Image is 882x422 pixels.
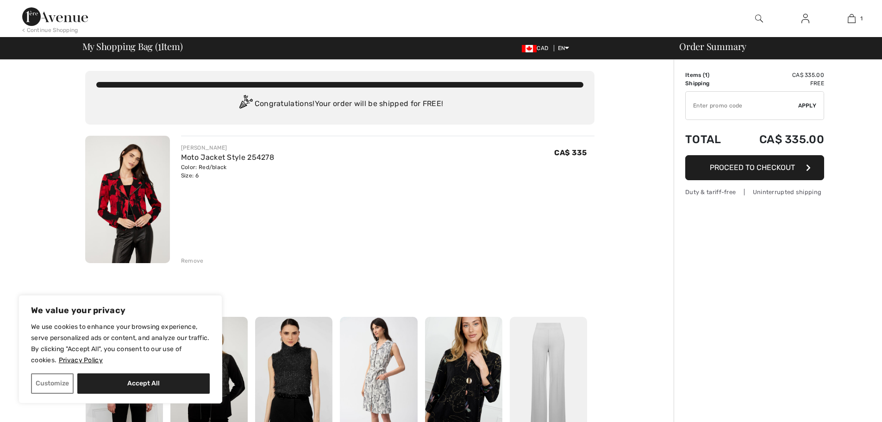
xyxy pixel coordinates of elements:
[735,71,824,79] td: CA$ 335.00
[686,92,798,120] input: Promo code
[31,321,210,366] p: We use cookies to enhance your browsing experience, serve personalized ads or content, and analyz...
[19,295,222,403] div: We value your privacy
[58,356,103,365] a: Privacy Policy
[798,101,817,110] span: Apply
[85,298,594,309] h2: Shoppers also bought
[685,124,735,155] td: Total
[181,257,204,265] div: Remove
[558,45,569,51] span: EN
[735,124,824,155] td: CA$ 335.00
[860,14,863,23] span: 1
[77,373,210,394] button: Accept All
[181,153,274,162] a: Moto Jacket Style 254278
[85,136,170,263] img: Moto Jacket Style 254278
[554,148,587,157] span: CA$ 335
[31,305,210,316] p: We value your privacy
[685,188,824,196] div: Duty & tariff-free | Uninterrupted shipping
[522,45,537,52] img: Canadian Dollar
[685,155,824,180] button: Proceed to Checkout
[685,71,735,79] td: Items ( )
[685,79,735,88] td: Shipping
[181,144,274,152] div: [PERSON_NAME]
[755,13,763,24] img: search the website
[829,13,874,24] a: 1
[710,163,795,172] span: Proceed to Checkout
[794,13,817,25] a: Sign In
[735,79,824,88] td: Free
[31,373,74,394] button: Customize
[22,7,88,26] img: 1ère Avenue
[705,72,707,78] span: 1
[801,13,809,24] img: My Info
[22,26,78,34] div: < Continue Shopping
[158,39,161,51] span: 1
[96,95,583,113] div: Congratulations! Your order will be shipped for FREE!
[82,42,183,51] span: My Shopping Bag ( Item)
[236,95,255,113] img: Congratulation2.svg
[522,45,552,51] span: CAD
[181,163,274,180] div: Color: Red/black Size: 6
[848,13,856,24] img: My Bag
[668,42,876,51] div: Order Summary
